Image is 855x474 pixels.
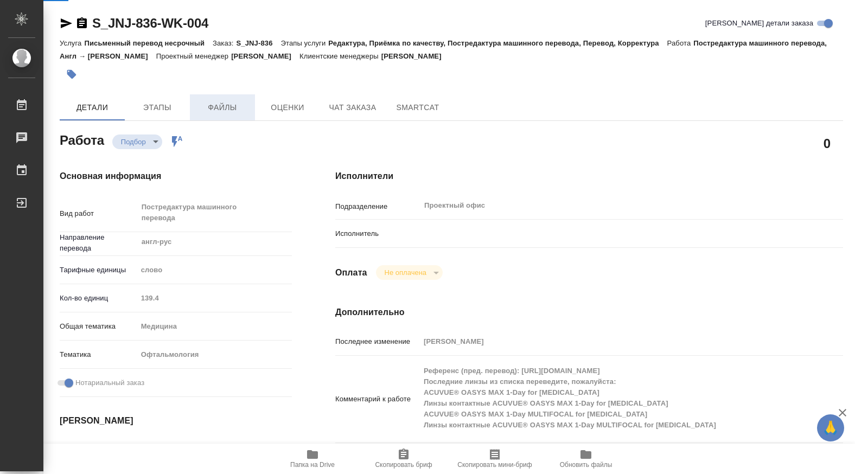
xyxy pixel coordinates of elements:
button: Скопировать бриф [358,444,449,474]
button: Скопировать ссылку для ЯМессенджера [60,17,73,30]
input: Пустое поле [420,334,801,349]
span: Оценки [261,101,314,114]
p: Тарифные единицы [60,265,137,276]
span: Скопировать бриф [375,461,432,469]
span: Папка на Drive [290,461,335,469]
span: Файлы [196,101,248,114]
p: Клиентские менеджеры [299,52,381,60]
p: [PERSON_NAME] [231,52,299,60]
p: Исполнитель [335,228,420,239]
p: S_JNJ-836 [236,39,280,47]
span: Чат заказа [327,101,379,114]
span: Нотариальный заказ [75,377,144,388]
button: Скопировать мини-бриф [449,444,540,474]
div: слово [137,261,292,279]
div: Подбор [376,265,443,280]
p: Письменный перевод несрочный [84,39,213,47]
p: Заказ: [213,39,236,47]
p: [PERSON_NAME] [381,52,450,60]
p: Подразделение [335,201,420,212]
span: Детали [66,101,118,114]
button: Добавить тэг [60,62,84,86]
div: Офтальмология [137,345,292,364]
div: Медицина [137,317,292,336]
button: Не оплачена [381,268,430,277]
span: [PERSON_NAME] детали заказа [705,18,813,29]
span: 🙏 [821,417,840,439]
a: S_JNJ-836-WK-004 [92,16,208,30]
button: Обновить файлы [540,444,631,474]
h2: 0 [824,134,831,152]
button: Скопировать ссылку [75,17,88,30]
span: Скопировать мини-бриф [457,461,532,469]
button: Папка на Drive [267,444,358,474]
h4: Оплата [335,266,367,279]
span: Этапы [131,101,183,114]
p: Общая тематика [60,321,137,332]
p: Работа [667,39,694,47]
input: Пустое поле [137,442,232,458]
p: Комментарий к работе [335,394,420,405]
p: Кол-во единиц [60,293,137,304]
h4: [PERSON_NAME] [60,414,292,427]
span: Обновить файлы [560,461,612,469]
p: Проектный менеджер [156,52,231,60]
span: SmartCat [392,101,444,114]
button: Подбор [118,137,149,146]
p: Этапы услуги [281,39,329,47]
p: Направление перевода [60,232,137,254]
h2: Работа [60,130,104,149]
button: 🙏 [817,414,844,441]
h4: Дополнительно [335,306,843,319]
h4: Исполнители [335,170,843,183]
div: Подбор [112,134,162,149]
h4: Основная информация [60,170,292,183]
p: Последнее изменение [335,336,420,347]
p: Тематика [60,349,137,360]
p: Редактура, Приёмка по качеству, Постредактура машинного перевода, Перевод, Корректура [328,39,667,47]
p: Услуга [60,39,84,47]
input: Пустое поле [137,290,292,306]
p: Вид работ [60,208,137,219]
textarea: Референс (пред. перевод): [URL][DOMAIN_NAME] Последние линзы из списка переведите, пожалуйста: AC... [420,362,801,434]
